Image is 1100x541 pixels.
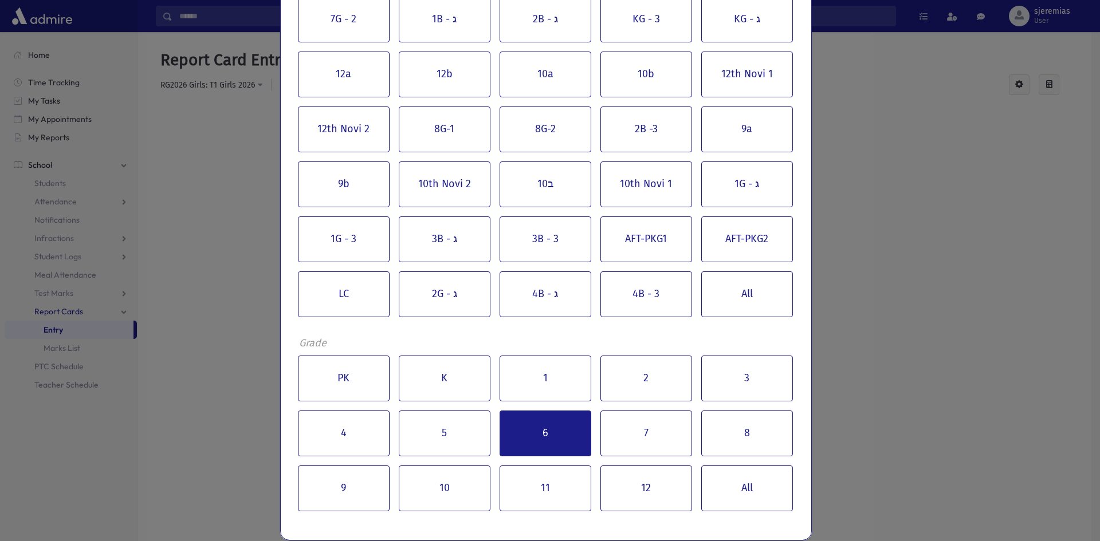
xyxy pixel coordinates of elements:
button: 3B - 3 [500,216,591,262]
button: 8G-1 [399,106,490,152]
button: 10 [399,465,490,511]
button: 8 [701,410,793,456]
button: 4B - 3 [600,271,692,317]
button: All [701,271,793,317]
button: 12a [298,52,390,97]
button: 9b [298,161,390,207]
button: 12 [600,465,692,511]
button: 9a [701,106,793,152]
button: 1G - 3 [298,216,390,262]
button: 12th Novi 2 [298,106,390,152]
button: 3B - ג [399,216,490,262]
button: ב10 [500,161,591,207]
button: All [701,465,793,511]
button: 11 [500,465,591,511]
button: 4B - ג [500,271,591,317]
button: AFT-PKG2 [701,216,793,262]
button: K [399,356,490,401]
button: 10th Novi 1 [600,161,692,207]
button: 5 [399,410,490,456]
button: 3 [701,356,793,401]
button: 10th Novi 2 [399,161,490,207]
button: 10a [500,52,591,97]
button: 1 [500,356,591,401]
div: Grade [299,335,793,351]
button: 10b [600,52,692,97]
button: 2 [600,356,692,401]
button: 9 [298,465,390,511]
button: 2G - ג [399,271,490,317]
button: 7 [600,410,692,456]
button: 4 [298,410,390,456]
button: LC [298,271,390,317]
button: 12th Novi 1 [701,52,793,97]
button: AFT-PKG1 [600,216,692,262]
button: 12b [399,52,490,97]
button: PK [298,356,390,401]
button: 6 [500,410,591,456]
button: 2B -3 [600,106,692,152]
button: 8G-2 [500,106,591,152]
button: 1G - ג [701,161,793,207]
